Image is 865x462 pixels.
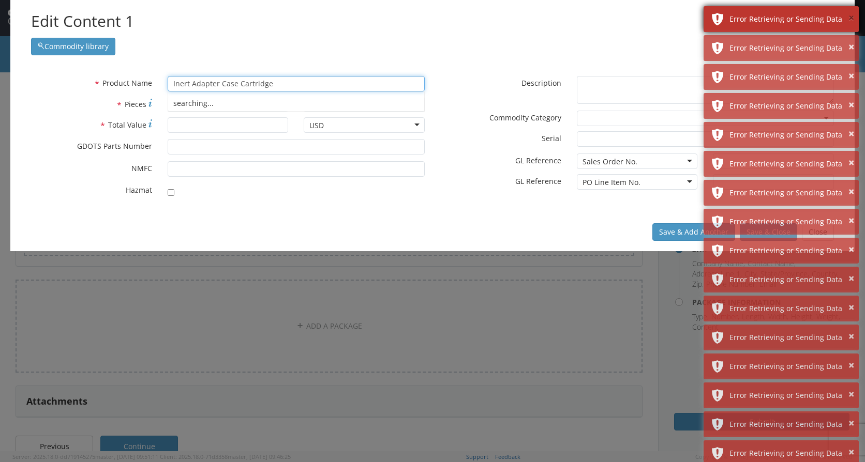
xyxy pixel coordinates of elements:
[729,217,851,227] div: Error Retrieving or Sending Data
[848,387,854,402] button: ×
[848,184,854,199] button: ×
[31,10,834,33] h2: Edit Content 1
[125,99,146,109] span: Pieces
[729,419,851,429] div: Error Retrieving or Sending Data
[848,40,854,55] button: ×
[583,157,637,167] div: Sales Order No.
[729,303,851,314] div: Error Retrieving or Sending Data
[848,329,854,344] button: ×
[31,38,115,55] button: Commodity library
[729,14,851,24] div: Error Retrieving or Sending Data
[729,274,851,285] div: Error Retrieving or Sending Data
[77,141,152,151] span: GDOTS Parts Number
[131,163,152,173] span: NMFC
[848,69,854,84] button: ×
[729,448,851,458] div: Error Retrieving or Sending Data
[583,177,640,188] div: PO Line Item No.
[729,361,851,372] div: Error Retrieving or Sending Data
[848,416,854,431] button: ×
[729,72,851,82] div: Error Retrieving or Sending Data
[848,445,854,460] button: ×
[848,98,854,113] button: ×
[848,127,854,142] button: ×
[652,223,735,241] button: Save & Add Another
[729,245,851,256] div: Error Retrieving or Sending Data
[848,271,854,286] button: ×
[848,213,854,228] button: ×
[309,120,324,131] div: USD
[515,176,561,186] span: GL Reference
[848,156,854,171] button: ×
[848,300,854,315] button: ×
[108,120,146,130] span: Total Value
[102,78,152,88] span: Product Name
[729,130,851,140] div: Error Retrieving or Sending Data
[729,101,851,111] div: Error Retrieving or Sending Data
[729,43,851,53] div: Error Retrieving or Sending Data
[729,390,851,401] div: Error Retrieving or Sending Data
[848,358,854,373] button: ×
[126,185,152,195] span: Hazmat
[729,159,851,169] div: Error Retrieving or Sending Data
[489,113,561,122] span: Commodity Category
[848,11,854,26] button: ×
[521,78,561,88] span: Description
[168,96,424,111] div: searching...
[542,133,561,143] span: Serial
[515,156,561,165] span: GL Reference
[729,188,851,198] div: Error Retrieving or Sending Data
[848,242,854,257] button: ×
[729,332,851,343] div: Error Retrieving or Sending Data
